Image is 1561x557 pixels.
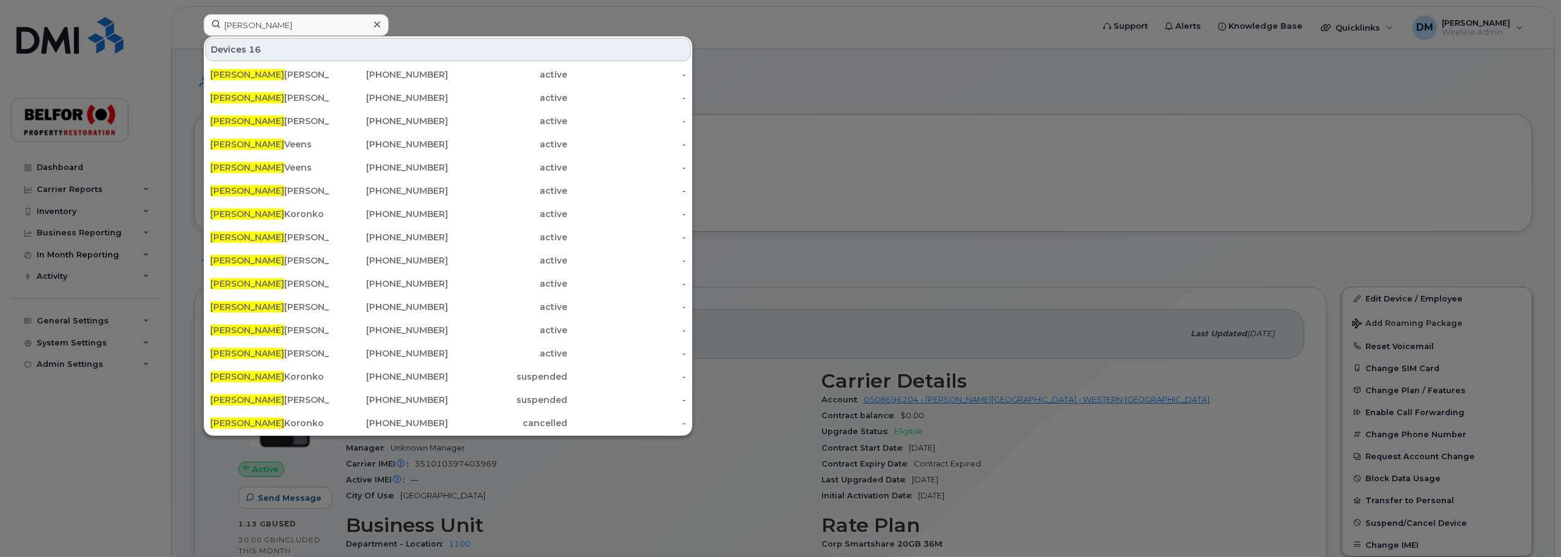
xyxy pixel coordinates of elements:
div: [PERSON_NAME] [210,278,329,290]
div: [PERSON_NAME] [210,92,329,104]
span: [PERSON_NAME] [210,301,284,312]
span: [PERSON_NAME] [210,208,284,219]
div: [PHONE_NUMBER] [329,92,449,104]
div: [PERSON_NAME] [210,115,329,127]
div: - [567,185,686,197]
div: active [448,138,567,150]
a: [PERSON_NAME][PERSON_NAME][PHONE_NUMBER]active- [205,180,691,202]
span: [PERSON_NAME] [210,325,284,336]
span: [PERSON_NAME] [210,348,284,359]
div: suspended [448,394,567,406]
div: active [448,68,567,81]
div: - [567,254,686,267]
a: [PERSON_NAME][PERSON_NAME][PHONE_NUMBER]active- [205,319,691,341]
span: [PERSON_NAME] [210,185,284,196]
div: [PERSON_NAME] [210,254,329,267]
div: active [448,278,567,290]
div: [PERSON_NAME] [210,231,329,243]
div: active [448,115,567,127]
div: Veens [210,138,329,150]
a: [PERSON_NAME]Koronko[PHONE_NUMBER]cancelled- [205,412,691,434]
div: - [567,278,686,290]
a: [PERSON_NAME][PERSON_NAME][PHONE_NUMBER]active- [205,273,691,295]
div: [PERSON_NAME] [210,301,329,313]
div: active [448,185,567,197]
div: [PHONE_NUMBER] [329,301,449,313]
div: - [567,231,686,243]
a: [PERSON_NAME]Veens[PHONE_NUMBER]active- [205,133,691,155]
div: [PHONE_NUMBER] [329,68,449,81]
span: [PERSON_NAME] [210,162,284,173]
div: [PHONE_NUMBER] [329,417,449,429]
span: [PERSON_NAME] [210,139,284,150]
div: - [567,68,686,81]
div: [PHONE_NUMBER] [329,138,449,150]
div: [PERSON_NAME] [210,324,329,336]
div: - [567,394,686,406]
a: [PERSON_NAME][PERSON_NAME][PHONE_NUMBER]active- [205,226,691,248]
div: [PERSON_NAME] [210,68,329,81]
div: suspended [448,371,567,383]
span: [PERSON_NAME] [210,232,284,243]
div: - [567,138,686,150]
div: - [567,417,686,429]
div: [PERSON_NAME] [210,394,329,406]
a: [PERSON_NAME][PERSON_NAME][PHONE_NUMBER]active- [205,249,691,271]
a: [PERSON_NAME][PERSON_NAME][PHONE_NUMBER]active- [205,110,691,132]
div: - [567,371,686,383]
div: [PHONE_NUMBER] [329,371,449,383]
span: [PERSON_NAME] [210,418,284,429]
div: [PHONE_NUMBER] [329,278,449,290]
a: [PERSON_NAME][PERSON_NAME][PHONE_NUMBER]suspended- [205,389,691,411]
div: - [567,301,686,313]
div: active [448,161,567,174]
div: - [567,161,686,174]
span: [PERSON_NAME] [210,255,284,266]
div: - [567,92,686,104]
div: [PHONE_NUMBER] [329,324,449,336]
div: cancelled [448,417,567,429]
div: active [448,208,567,220]
a: [PERSON_NAME][PERSON_NAME][PHONE_NUMBER]active- [205,296,691,318]
div: active [448,92,567,104]
span: 16 [249,43,261,56]
span: [PERSON_NAME] [210,371,284,382]
div: active [448,301,567,313]
div: [PHONE_NUMBER] [329,161,449,174]
div: Koronko [210,417,329,429]
div: [PHONE_NUMBER] [329,208,449,220]
span: [PERSON_NAME] [210,278,284,289]
div: [PHONE_NUMBER] [329,185,449,197]
div: - [567,324,686,336]
div: [PHONE_NUMBER] [329,115,449,127]
a: [PERSON_NAME][PERSON_NAME][PHONE_NUMBER]active- [205,342,691,364]
div: active [448,254,567,267]
div: [PHONE_NUMBER] [329,394,449,406]
span: [PERSON_NAME] [210,394,284,405]
div: [PERSON_NAME] [210,347,329,360]
span: [PERSON_NAME] [210,116,284,127]
a: [PERSON_NAME][PERSON_NAME][PHONE_NUMBER]active- [205,87,691,109]
div: [PHONE_NUMBER] [329,347,449,360]
div: active [448,347,567,360]
div: [PERSON_NAME] [210,185,329,197]
a: [PERSON_NAME][PERSON_NAME][PHONE_NUMBER]active- [205,64,691,86]
div: Devices [205,38,691,61]
div: - [567,115,686,127]
a: [PERSON_NAME]Koronko[PHONE_NUMBER]suspended- [205,366,691,388]
div: [PHONE_NUMBER] [329,231,449,243]
div: - [567,208,686,220]
div: Koronko [210,208,329,220]
span: [PERSON_NAME] [210,92,284,103]
div: Veens [210,161,329,174]
div: - [567,347,686,360]
span: [PERSON_NAME] [210,69,284,80]
div: [PHONE_NUMBER] [329,254,449,267]
div: Koronko [210,371,329,383]
div: active [448,324,567,336]
a: [PERSON_NAME]Veens[PHONE_NUMBER]active- [205,157,691,179]
div: active [448,231,567,243]
a: [PERSON_NAME]Koronko[PHONE_NUMBER]active- [205,203,691,225]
